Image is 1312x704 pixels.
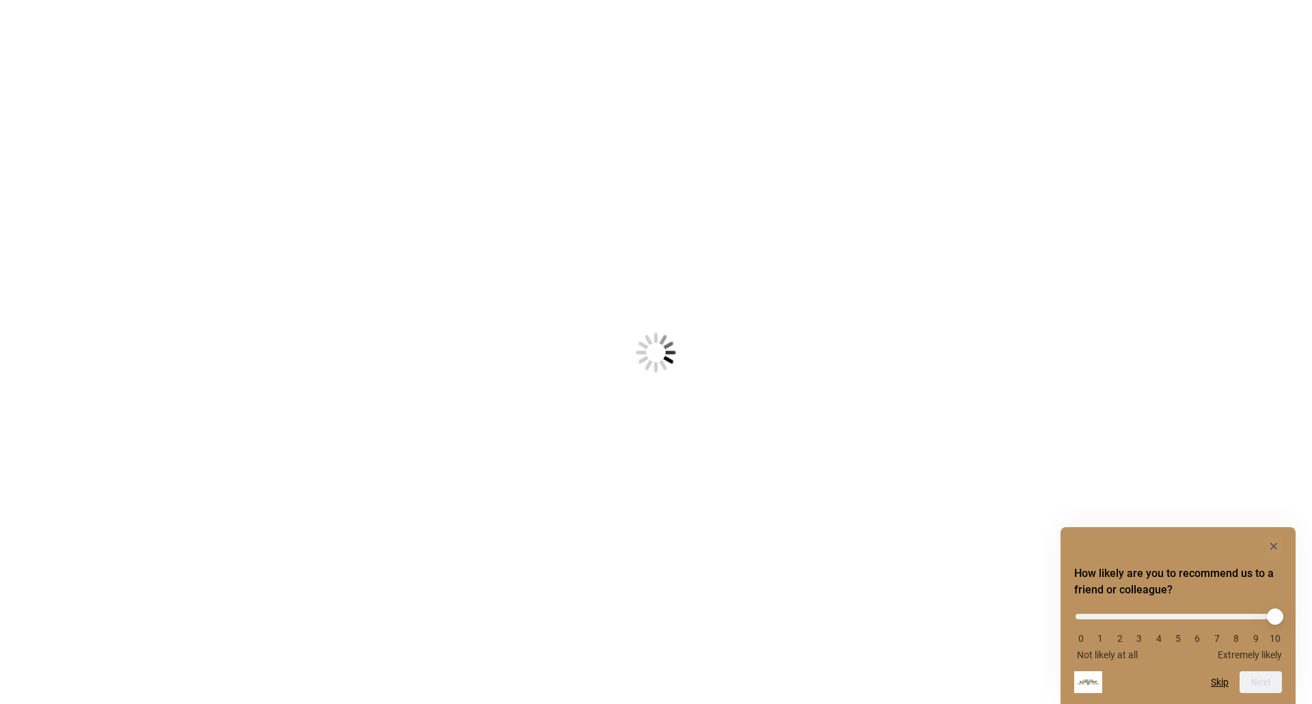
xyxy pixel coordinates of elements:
li: 6 [1190,633,1204,644]
div: How likely are you to recommend us to a friend or colleague? Select an option from 0 to 10, with ... [1074,604,1282,660]
li: 9 [1249,633,1263,644]
button: Next question [1240,671,1282,693]
span: Extremely likely [1218,649,1282,660]
li: 8 [1229,633,1243,644]
img: Loading [569,265,743,440]
button: Hide survey [1266,538,1282,554]
li: 10 [1268,633,1282,644]
li: 0 [1074,633,1088,644]
h2: How likely are you to recommend us to a friend or colleague? Select an option from 0 to 10, with ... [1074,565,1282,598]
li: 1 [1093,633,1107,644]
li: 7 [1210,633,1224,644]
span: Not likely at all [1077,649,1138,660]
li: 3 [1132,633,1146,644]
li: 4 [1152,633,1166,644]
button: Skip [1211,677,1229,688]
div: How likely are you to recommend us to a friend or colleague? Select an option from 0 to 10, with ... [1074,538,1282,693]
li: 2 [1113,633,1127,644]
li: 5 [1171,633,1185,644]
